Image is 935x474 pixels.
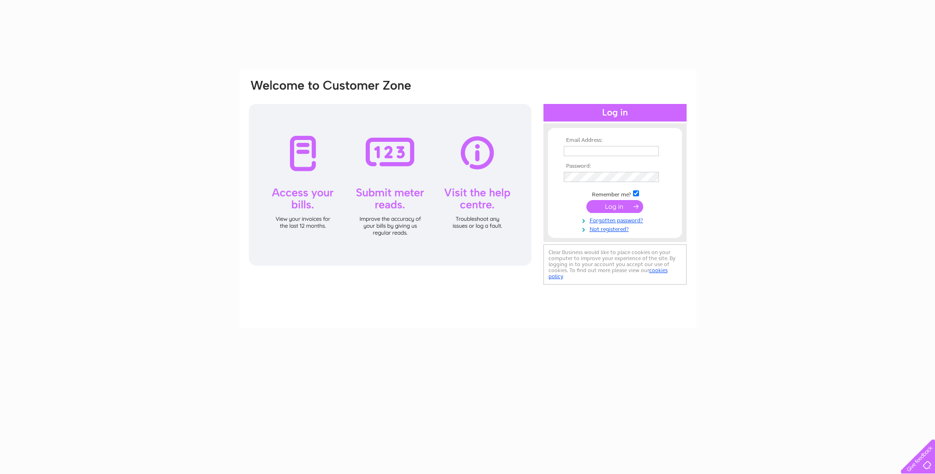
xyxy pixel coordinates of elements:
a: cookies policy [549,267,668,280]
td: Remember me? [561,189,669,198]
a: Not registered? [564,224,669,233]
th: Password: [561,163,669,170]
a: Forgotten password? [564,215,669,224]
div: Clear Business would like to place cookies on your computer to improve your experience of the sit... [543,244,687,285]
th: Email Address: [561,137,669,144]
input: Submit [586,200,643,213]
